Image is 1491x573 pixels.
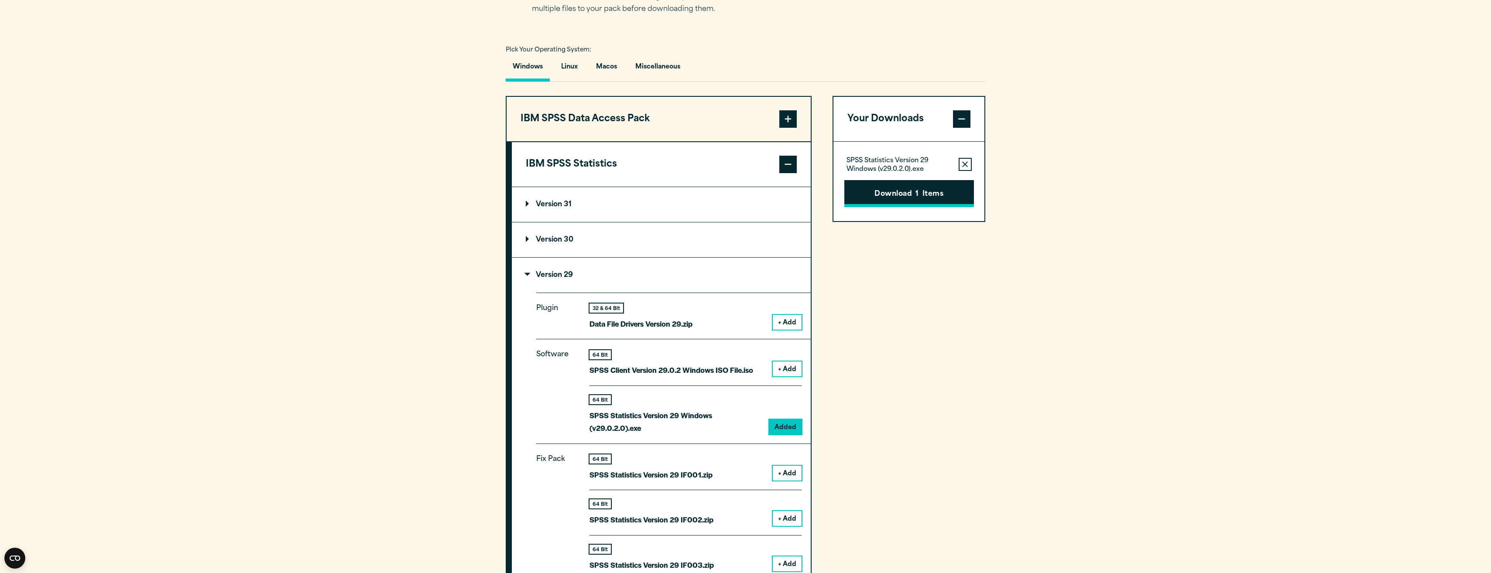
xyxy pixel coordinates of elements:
p: SPSS Statistics Version 29 IF001.zip [590,468,713,481]
p: SPSS Client Version 29.0.2 Windows ISO File.iso [590,364,753,376]
button: + Add [773,556,802,571]
div: 64 Bit [590,499,611,508]
button: Windows [506,57,550,82]
button: + Add [773,315,802,330]
button: IBM SPSS Data Access Pack [507,97,811,141]
p: Data File Drivers Version 29.zip [590,317,692,330]
div: 64 Bit [590,395,611,404]
button: + Add [773,511,802,526]
summary: Version 31 [512,187,811,222]
button: Download1Items [844,180,974,207]
button: Added [769,420,802,434]
button: IBM SPSS Statistics [512,142,811,187]
p: Version 30 [526,236,573,243]
button: Linux [554,57,585,82]
button: Your Downloads [833,97,985,141]
span: Pick Your Operating System: [506,47,591,53]
summary: Version 29 [512,258,811,293]
div: 64 Bit [590,350,611,359]
p: SPSS Statistics Version 29 IF003.zip [590,559,714,571]
span: 1 [915,189,919,200]
button: Macos [589,57,624,82]
button: Open CMP widget [4,548,25,569]
button: Miscellaneous [628,57,687,82]
p: Version 29 [526,272,573,279]
div: 64 Bit [590,545,611,554]
p: Version 31 [526,201,572,208]
summary: Version 30 [512,222,811,257]
p: Software [536,348,576,427]
button: + Add [773,362,802,376]
div: Your Downloads [833,141,985,221]
div: 32 & 64 Bit [590,304,623,313]
div: 64 Bit [590,454,611,464]
button: + Add [773,466,802,481]
p: SPSS Statistics Version 29 Windows (v29.0.2.0).exe [847,157,952,174]
p: Plugin [536,302,576,323]
p: SPSS Statistics Version 29 Windows (v29.0.2.0).exe [590,409,762,434]
p: SPSS Statistics Version 29 IF002.zip [590,513,713,526]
